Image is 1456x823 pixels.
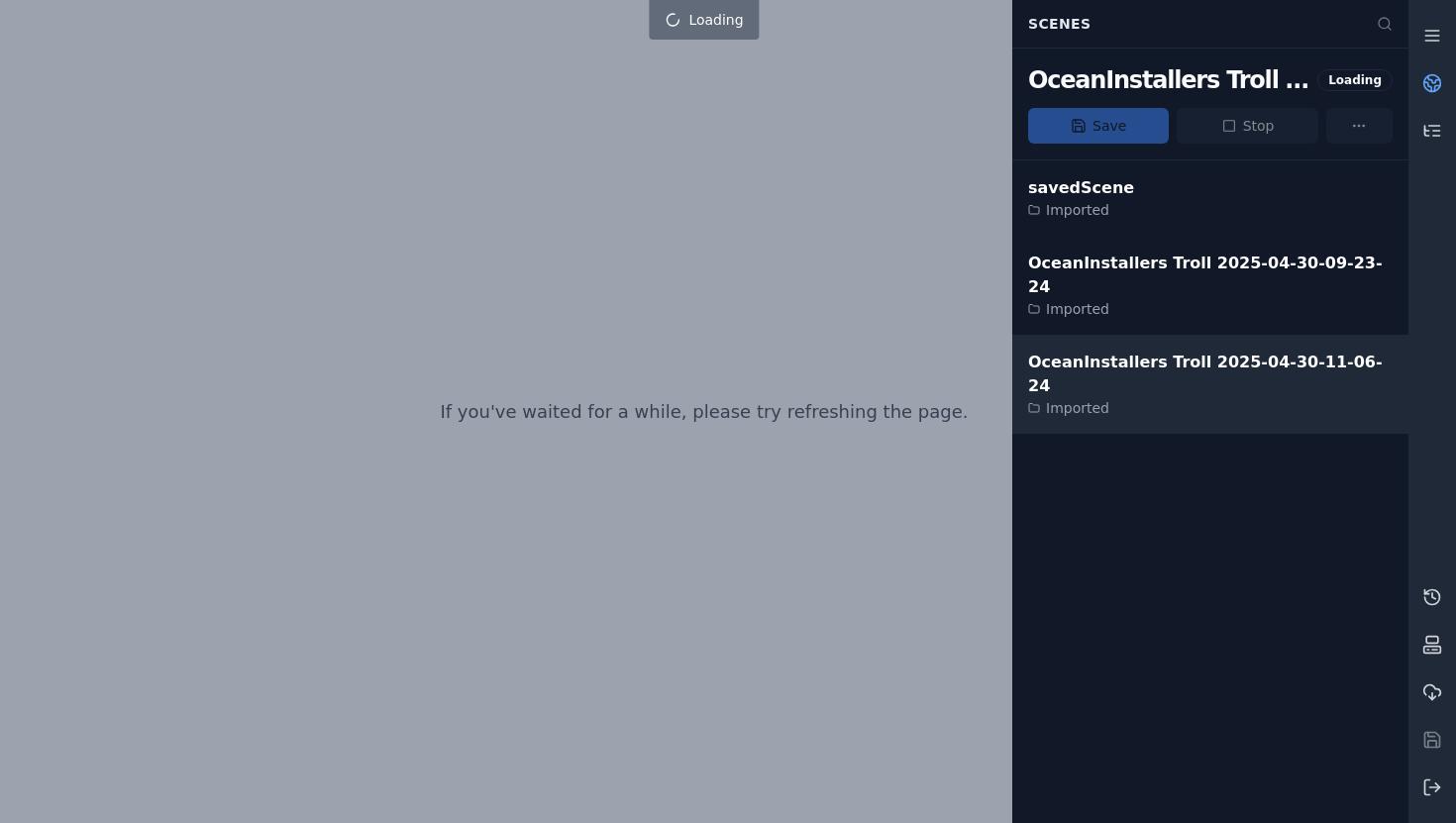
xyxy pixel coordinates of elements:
[1028,398,1393,418] div: Imported
[1016,5,1365,43] div: Scenes
[1028,200,1134,220] div: Imported
[1028,176,1134,200] div: savedScene
[1028,299,1393,319] div: Imported
[1028,64,1309,96] div: OceanInstallers Troll 2025-04-30-11-06-24
[1028,252,1393,299] div: OceanInstallers Troll 2025-04-30-09-23-24
[688,10,743,30] span: Loading
[1317,69,1393,91] div: Loading
[1028,351,1393,398] div: OceanInstallers Troll 2025-04-30-11-06-24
